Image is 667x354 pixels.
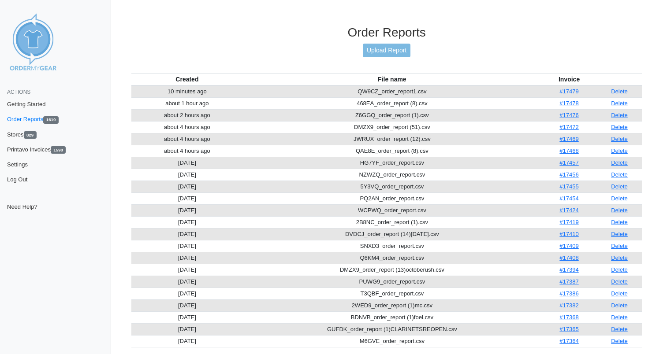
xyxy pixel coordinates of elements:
[559,338,578,344] a: #17364
[611,219,628,225] a: Delete
[243,181,542,192] td: 5Y3VQ_order_report.csv
[243,216,542,228] td: 2B8NC_order_report (1).csv
[243,204,542,216] td: WCPWQ_order_report.csv
[131,109,242,121] td: about 2 hours ago
[131,264,242,276] td: [DATE]
[559,314,578,321] a: #17368
[51,146,66,154] span: 1598
[559,266,578,273] a: #17394
[131,311,242,323] td: [DATE]
[559,302,578,309] a: #17382
[131,73,242,85] th: Created
[559,326,578,332] a: #17365
[24,131,37,139] span: 829
[243,85,542,98] td: QW9CZ_order_report1.csv
[131,252,242,264] td: [DATE]
[243,335,542,347] td: M6GVE_order_report.csv
[559,88,578,95] a: #17479
[243,276,542,288] td: PUWG9_order_report.csv
[131,169,242,181] td: [DATE]
[611,183,628,190] a: Delete
[611,136,628,142] a: Delete
[363,44,410,57] a: Upload Report
[243,299,542,311] td: 2WED9_order_report (1)mc.csv
[243,145,542,157] td: QAE8E_order_report (8).csv
[131,204,242,216] td: [DATE]
[243,311,542,323] td: BDNVB_order_report (1)foel.csv
[131,133,242,145] td: about 4 hours ago
[243,97,542,109] td: 468EA_order_report (8).csv
[611,231,628,237] a: Delete
[559,219,578,225] a: #17419
[611,266,628,273] a: Delete
[611,326,628,332] a: Delete
[131,145,242,157] td: about 4 hours ago
[243,73,542,85] th: File name
[131,228,242,240] td: [DATE]
[559,278,578,285] a: #17387
[243,157,542,169] td: HG7YF_order_report.csv
[131,85,242,98] td: 10 minutes ago
[131,121,242,133] td: about 4 hours ago
[7,89,30,95] span: Actions
[243,288,542,299] td: T3QBF_order_report.csv
[611,124,628,130] a: Delete
[611,195,628,202] a: Delete
[559,171,578,178] a: #17456
[131,240,242,252] td: [DATE]
[559,159,578,166] a: #17457
[243,192,542,204] td: PQ2AN_order_report.csv
[611,314,628,321] a: Delete
[611,243,628,249] a: Delete
[559,124,578,130] a: #17472
[243,240,542,252] td: SNXD3_order_report.csv
[43,116,58,124] span: 1619
[611,290,628,297] a: Delete
[131,276,242,288] td: [DATE]
[131,181,242,192] td: [DATE]
[243,169,542,181] td: NZWZQ_order_report.csv
[611,112,628,118] a: Delete
[611,159,628,166] a: Delete
[131,97,242,109] td: about 1 hour ago
[243,121,542,133] td: DMZX9_order_report (51).csv
[611,147,628,154] a: Delete
[611,254,628,261] a: Delete
[243,323,542,335] td: GUFDK_order_report (1)CLARINETSREOPEN.csv
[611,207,628,214] a: Delete
[243,264,542,276] td: DMZX9_order_report (13)octoberush.csv
[559,231,578,237] a: #17410
[243,109,542,121] td: Z6GGQ_order_report (1).csv
[131,192,242,204] td: [DATE]
[131,299,242,311] td: [DATE]
[541,73,597,85] th: Invoice
[611,88,628,95] a: Delete
[611,100,628,107] a: Delete
[611,338,628,344] a: Delete
[559,290,578,297] a: #17386
[559,183,578,190] a: #17455
[559,136,578,142] a: #17469
[559,254,578,261] a: #17408
[131,157,242,169] td: [DATE]
[611,171,628,178] a: Delete
[131,288,242,299] td: [DATE]
[131,216,242,228] td: [DATE]
[559,243,578,249] a: #17409
[131,335,242,347] td: [DATE]
[131,323,242,335] td: [DATE]
[243,133,542,145] td: JWRUX_order_report (12).csv
[611,302,628,309] a: Delete
[243,252,542,264] td: Q6KM4_order_report.csv
[243,228,542,240] td: DVDCJ_order_report (14)[DATE].csv
[559,195,578,202] a: #17454
[559,207,578,214] a: #17424
[559,147,578,154] a: #17468
[559,112,578,118] a: #17476
[559,100,578,107] a: #17478
[611,278,628,285] a: Delete
[131,25,642,40] h3: Order Reports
